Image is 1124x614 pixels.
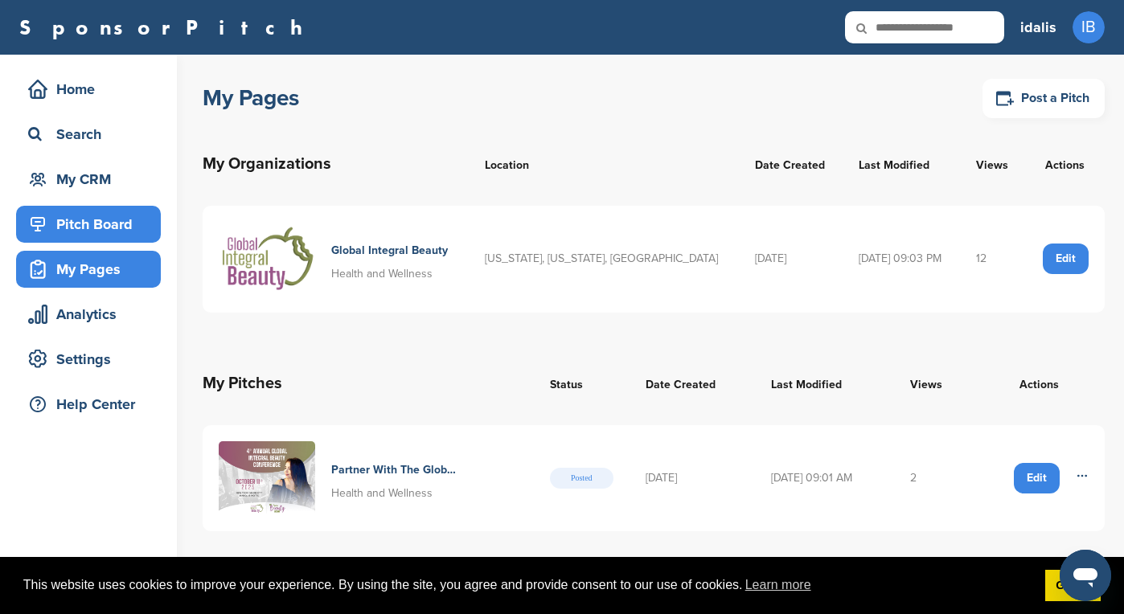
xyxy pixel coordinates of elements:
[1014,463,1060,493] a: Edit
[755,425,894,532] td: [DATE] 09:01 AM
[16,251,161,288] a: My Pages
[24,120,161,149] div: Search
[843,135,960,193] th: Last Modified
[16,71,161,108] a: Home
[982,79,1105,118] a: Post a Pitch
[1020,16,1056,39] h3: idalis
[24,75,161,104] div: Home
[16,206,161,243] a: Pitch Board
[894,354,973,412] th: Views
[203,84,299,113] h1: My Pages
[1020,10,1056,45] a: idalis
[739,206,843,313] td: [DATE]
[16,116,161,153] a: Search
[24,255,161,284] div: My Pages
[19,17,313,38] a: SponsorPitch
[469,206,739,313] td: [US_STATE], [US_STATE], [GEOGRAPHIC_DATA]
[23,573,1032,597] span: This website uses cookies to improve your experience. By using the site, you agree and provide co...
[24,345,161,374] div: Settings
[1073,11,1105,43] span: IB
[219,441,315,516] img: Screenshot 2025 08 16 at 9.01.50 am
[16,296,161,333] a: Analytics
[219,441,518,516] a: Screenshot 2025 08 16 at 9.01.50 am Partner With The Global Leaders In Aesthetics Health and Well...
[843,206,960,313] td: [DATE] 09:03 PM
[24,165,161,194] div: My CRM
[24,210,161,239] div: Pitch Board
[469,135,739,193] th: Location
[219,222,453,297] a: Logo global integral beauty Global Integral Beauty Health and Wellness
[755,354,894,412] th: Last Modified
[16,161,161,198] a: My CRM
[203,354,534,412] th: My Pitches
[331,267,433,280] span: Health and Wellness
[973,354,1105,412] th: Actions
[534,354,630,412] th: Status
[203,135,469,193] th: My Organizations
[331,486,433,500] span: Health and Wellness
[743,573,814,597] a: learn more about cookies
[630,425,755,532] td: [DATE]
[16,386,161,423] a: Help Center
[960,135,1025,193] th: Views
[739,135,843,193] th: Date Created
[550,468,613,489] span: Posted
[960,206,1025,313] td: 12
[16,341,161,378] a: Settings
[1043,244,1089,274] a: Edit
[24,300,161,329] div: Analytics
[331,461,456,479] h4: Partner With The Global Leaders In Aesthetics
[1025,135,1105,193] th: Actions
[331,242,448,260] h4: Global Integral Beauty
[1060,550,1111,601] iframe: Button to launch messaging window
[894,425,973,532] td: 2
[1045,570,1101,602] a: dismiss cookie message
[219,222,315,297] img: Logo global integral beauty
[630,354,755,412] th: Date Created
[24,390,161,419] div: Help Center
